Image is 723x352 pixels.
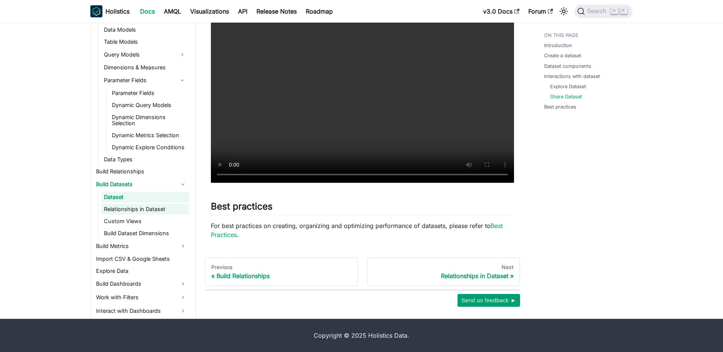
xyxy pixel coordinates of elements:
[186,5,233,17] a: Visualizations
[159,5,186,17] a: AMQL
[550,83,586,90] a: Explore Dataset
[620,8,627,14] kbd: K
[544,63,591,70] a: Dataset components
[458,294,520,307] button: Send us feedback ►
[524,5,557,17] a: Forum
[90,5,102,17] img: Holistics
[102,154,189,165] a: Data Types
[211,264,352,271] div: Previous
[544,52,581,59] a: Create a dataset
[374,264,514,271] div: Next
[211,1,514,183] video: Your browser does not support embedding video, but you can .
[94,166,189,177] a: Build Relationships
[544,103,576,110] a: Best practices
[211,201,514,215] h2: Best practices
[102,62,189,73] a: Dimensions & Measures
[102,74,175,86] a: Parameter Fields
[211,272,352,280] div: Build Relationships
[205,257,520,286] nav: Docs pages
[110,130,189,141] a: Dynamic Metrics Selection
[94,305,189,317] a: Interact with Dashboards
[175,49,189,61] button: Expand sidebar category 'Query Models'
[544,42,572,49] a: Introduction
[94,278,189,290] a: Build Dashboards
[122,331,601,340] div: Copyright © 2025 Holistics Data.
[461,295,516,305] span: Send us feedback ►
[94,254,189,264] a: Import CSV & Google Sheets
[367,257,520,286] a: NextRelationships in Dataset
[136,5,159,17] a: Docs
[102,228,189,239] a: Build Dataset Dimensions
[94,291,189,303] a: Work with Filters
[94,240,189,252] a: Build Metrics
[102,37,189,47] a: Table Models
[233,5,252,17] a: API
[94,266,189,276] a: Explore Data
[102,216,189,227] a: Custom Views
[110,88,189,98] a: Parameter Fields
[110,112,189,129] a: Dynamic Dimensions Selection
[110,142,189,153] a: Dynamic Explore Conditions
[102,204,189,214] a: Relationships in Dataset
[574,5,633,18] button: Search (Command+K)
[585,8,611,15] span: Search
[102,49,175,61] a: Query Models
[102,192,189,202] a: Dataset
[105,7,130,16] b: Holistics
[205,257,358,286] a: PreviousBuild Relationships
[374,272,514,280] div: Relationships in Dataset
[479,5,524,17] a: v3.0 Docs
[175,74,189,86] button: Collapse sidebar category 'Parameter Fields'
[90,5,130,17] a: HolisticsHolistics
[544,73,600,80] a: Interactions with dataset
[94,318,189,331] a: Sharing Data
[94,178,189,190] a: Build Datasets
[558,5,570,17] button: Switch between dark and light mode (currently light mode)
[252,5,301,17] a: Release Notes
[301,5,337,17] a: Roadmap
[102,24,189,35] a: Data Models
[110,100,189,110] a: Dynamic Query Models
[550,93,582,100] a: Share Dataset
[211,221,514,239] p: For best practices on creating, organizing and optimizing performance of datasets, please refer to .
[610,8,618,14] kbd: ⌘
